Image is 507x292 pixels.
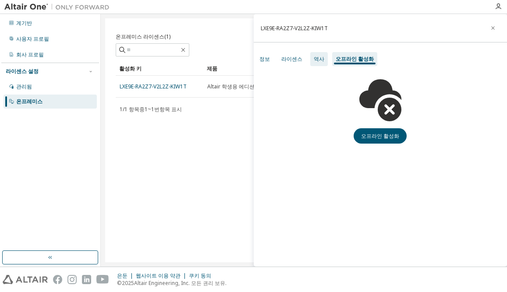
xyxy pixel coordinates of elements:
font: 사용자 프로필 [16,35,49,42]
font: Altair 학생용 에디션 [207,83,255,90]
font: 온프레미스 [16,98,43,105]
font: 계기반 [16,19,32,27]
font: ~ [148,106,151,113]
font: 쿠키 동의 [189,272,211,279]
img: linkedin.svg [82,275,91,284]
font: 역사 [314,55,324,63]
font: 웹사이트 이용 약관 [136,272,181,279]
img: youtube.svg [96,275,109,284]
img: instagram.svg [67,275,77,284]
font: 오프라인 활성화 [336,55,374,63]
font: Altair Engineering, Inc. 모든 권리 보유. [134,279,227,287]
font: 관리됨 [16,83,32,90]
font: 회사 프로필 [16,51,44,58]
button: 오프라인 활성화 [354,128,407,144]
font: 1/1 항목 [120,106,139,113]
font: 정보 [259,55,270,63]
font: 1번 [151,106,160,113]
font: © [117,279,122,287]
font: 라이센스 설정 [6,67,39,75]
font: 2025 [122,279,134,287]
img: altair_logo.svg [3,275,48,284]
font: 활성화 키 [119,65,142,72]
img: facebook.svg [53,275,62,284]
font: 은둔 [117,272,128,279]
font: LXE9E-RA2Z7-V2L2Z-KIW1T [120,83,187,90]
img: 알타이르 원 [4,3,114,11]
font: 항목 표시 [160,106,182,113]
font: LXE9E-RA2Z7-V2L2Z-KIW1T [261,25,328,32]
font: 중 [139,106,145,113]
font: 1 [145,106,148,113]
font: 제품 [207,65,217,72]
font: 온프레미스 라이센스(1) [116,33,170,40]
font: 라이센스 [281,55,302,63]
font: 오프라인 활성화 [361,132,399,140]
